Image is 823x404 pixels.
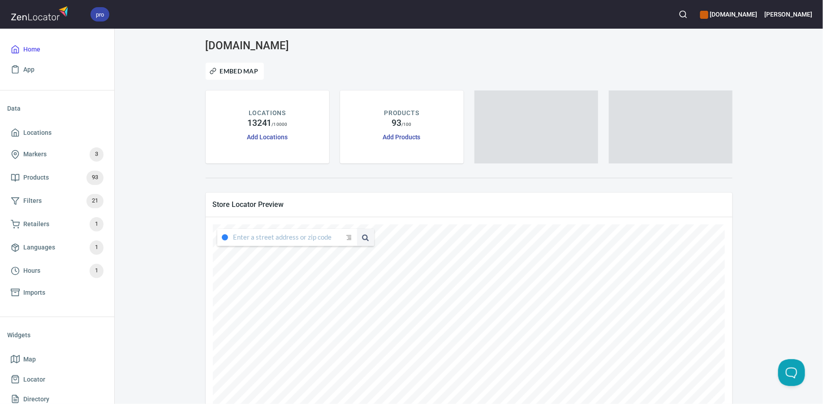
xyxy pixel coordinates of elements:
[7,324,107,346] li: Widgets
[23,374,45,385] span: Locator
[23,287,45,298] span: Imports
[7,349,107,370] a: Map
[90,10,109,19] span: pro
[23,354,36,365] span: Map
[90,242,103,253] span: 1
[90,7,109,21] div: pro
[7,98,107,119] li: Data
[23,44,40,55] span: Home
[7,189,107,213] a: Filters21
[23,265,40,276] span: Hours
[23,127,52,138] span: Locations
[700,11,708,19] button: color-CE600E
[7,143,107,166] a: Markers3
[23,219,49,230] span: Retailers
[401,121,411,128] p: / 100
[86,172,103,183] span: 93
[7,39,107,60] a: Home
[7,166,107,189] a: Products93
[233,229,347,246] input: Enter a street address or zip code
[86,196,103,206] span: 21
[247,118,272,129] h4: 13241
[206,39,374,52] h3: [DOMAIN_NAME]
[673,4,693,24] button: Search
[23,64,34,75] span: App
[23,172,49,183] span: Products
[206,63,264,80] button: Embed Map
[392,118,401,129] h4: 93
[247,133,287,141] a: Add Locations
[7,370,107,390] a: Locator
[700,9,757,19] h6: [DOMAIN_NAME]
[7,283,107,303] a: Imports
[7,259,107,283] a: Hours1
[383,133,420,141] a: Add Products
[700,4,757,24] div: Manage your apps
[11,4,71,23] img: zenlocator
[23,149,47,160] span: Markers
[7,123,107,143] a: Locations
[7,236,107,259] a: Languages1
[211,66,259,77] span: Embed Map
[23,242,55,253] span: Languages
[249,108,286,118] p: LOCATIONS
[90,266,103,276] span: 1
[213,200,725,209] span: Store Locator Preview
[272,121,288,128] p: / 10000
[23,195,42,206] span: Filters
[384,108,419,118] p: PRODUCTS
[778,359,805,386] iframe: To enrich screen reader interactions, please activate Accessibility in Grammarly extension settings
[7,60,107,80] a: App
[765,9,812,19] h6: [PERSON_NAME]
[765,4,812,24] button: [PERSON_NAME]
[90,219,103,229] span: 1
[90,149,103,159] span: 3
[7,213,107,236] a: Retailers1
